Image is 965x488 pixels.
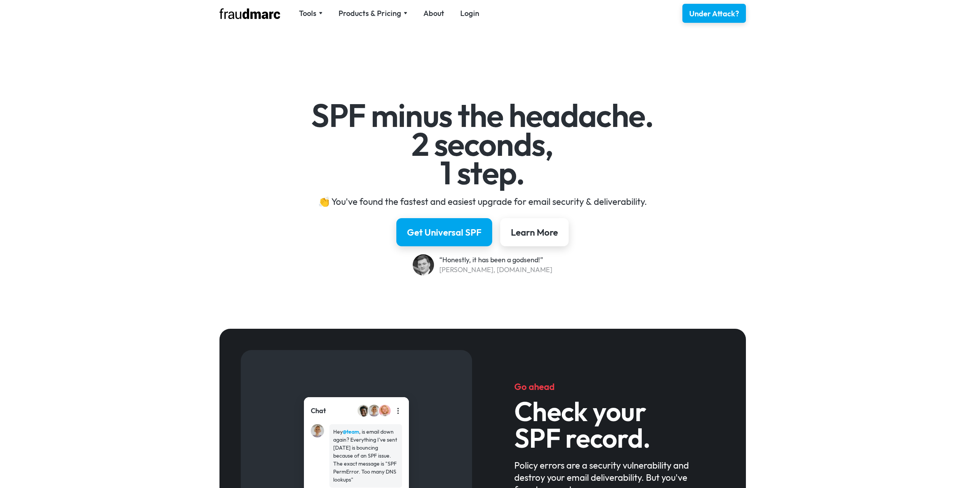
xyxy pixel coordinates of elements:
[262,101,703,187] h1: SPF minus the headache. 2 seconds, 1 step.
[682,4,746,23] a: Under Attack?
[689,8,739,19] div: Under Attack?
[339,8,407,19] div: Products & Pricing
[299,8,316,19] div: Tools
[262,195,703,208] div: 👏 You've found the fastest and easiest upgrade for email security & deliverability.
[439,255,552,265] div: “Honestly, it has been a godsend!”
[511,226,558,238] div: Learn More
[311,406,326,416] div: Chat
[396,218,492,246] a: Get Universal SPF
[439,265,552,275] div: [PERSON_NAME], [DOMAIN_NAME]
[339,8,401,19] div: Products & Pricing
[460,8,479,19] a: Login
[514,380,703,393] h5: Go ahead
[514,398,703,451] h3: Check your SPF record.
[500,218,569,246] a: Learn More
[407,226,482,238] div: Get Universal SPF
[333,428,398,484] div: Hey , is email down again? Everything I've sent [DATE] is bouncing because of an SPF issue. The e...
[423,8,444,19] a: About
[343,428,359,435] strong: @team
[299,8,323,19] div: Tools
